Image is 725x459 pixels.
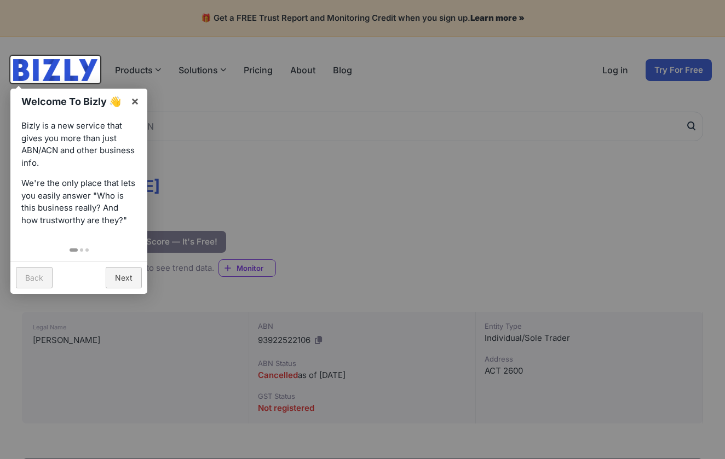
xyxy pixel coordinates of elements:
[106,267,142,288] a: Next
[21,120,136,169] p: Bizly is a new service that gives you more than just ABN/ACN and other business info.
[21,94,125,109] h1: Welcome To Bizly 👋
[16,267,53,288] a: Back
[123,89,147,113] a: ×
[21,177,136,226] p: We're the only place that lets you easily answer "Who is this business really? And how trustworth...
